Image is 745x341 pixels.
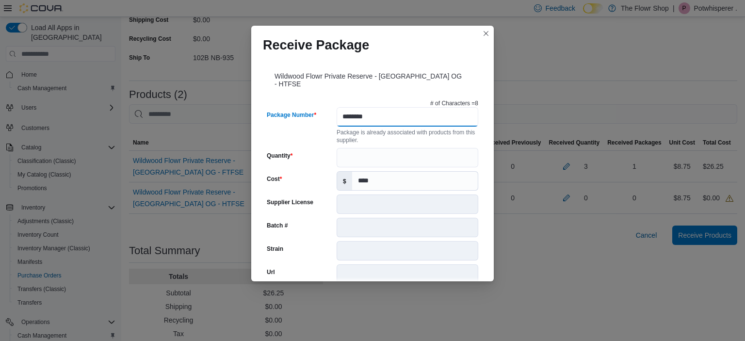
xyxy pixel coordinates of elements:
[267,222,288,229] label: Batch #
[267,111,316,119] label: Package Number
[267,198,313,206] label: Supplier License
[430,99,478,107] p: # of Characters = 8
[263,37,369,53] h1: Receive Package
[267,268,275,276] label: Url
[337,172,352,190] label: $
[263,61,482,96] div: Wildwood Flowr Private Reserve - [GEOGRAPHIC_DATA] OG - HTFSE
[480,28,492,39] button: Closes this modal window
[267,152,292,160] label: Quantity
[267,245,283,253] label: Strain
[267,175,282,183] label: Cost
[337,127,478,144] div: Package is already associated with products from this supplier.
